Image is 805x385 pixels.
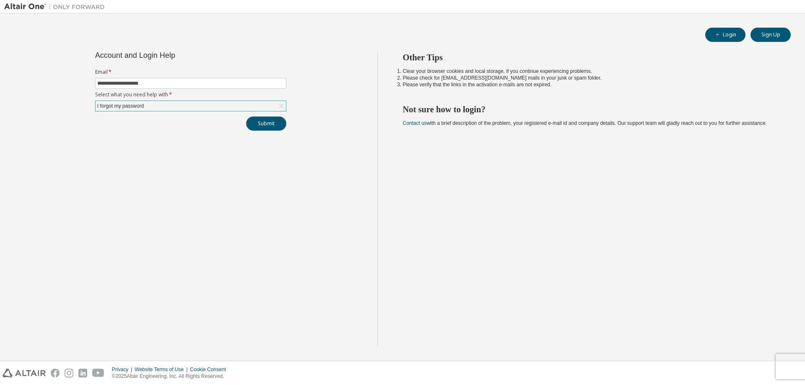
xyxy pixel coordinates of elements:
[96,101,145,111] div: I forgot my password
[78,369,87,377] img: linkedin.svg
[95,91,286,98] label: Select what you need help with
[65,369,73,377] img: instagram.svg
[96,101,286,111] div: I forgot my password
[135,366,190,373] div: Website Terms of Use
[3,369,46,377] img: altair_logo.svg
[246,116,286,131] button: Submit
[403,52,776,63] h2: Other Tips
[750,28,791,42] button: Sign Up
[112,366,135,373] div: Privacy
[403,120,427,126] a: Contact us
[403,75,776,81] li: Please check for [EMAIL_ADDRESS][DOMAIN_NAME] mails in your junk or spam folder.
[403,104,776,115] h2: Not sure how to login?
[4,3,109,11] img: Altair One
[403,120,767,126] span: with a brief description of the problem, your registered e-mail id and company details. Our suppo...
[403,81,776,88] li: Please verify that the links in the activation e-mails are not expired.
[92,369,104,377] img: youtube.svg
[112,373,231,380] p: © 2025 Altair Engineering, Inc. All Rights Reserved.
[95,69,286,75] label: Email
[51,369,60,377] img: facebook.svg
[403,68,776,75] li: Clear your browser cookies and local storage, if you continue experiencing problems.
[95,52,248,59] div: Account and Login Help
[705,28,745,42] button: Login
[190,366,231,373] div: Cookie Consent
